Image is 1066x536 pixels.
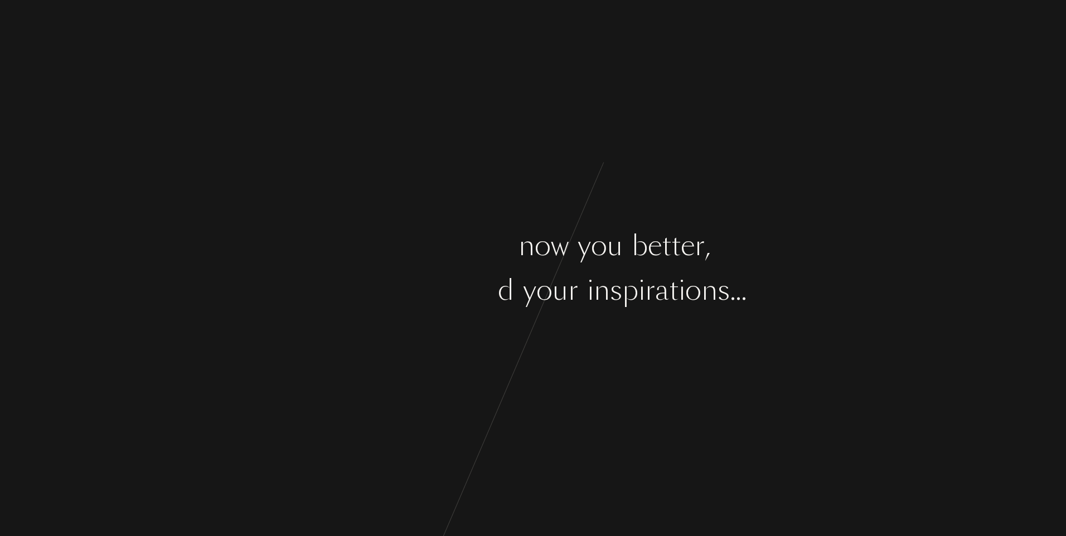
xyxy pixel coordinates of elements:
div: u [353,270,369,311]
div: t [452,225,461,267]
div: s [400,225,413,267]
div: . [735,270,741,311]
div: o [591,225,607,267]
div: a [655,270,669,311]
div: u [607,225,623,267]
div: s [411,270,423,311]
div: b [632,225,648,267]
div: s [610,270,622,311]
div: n [701,270,718,311]
div: o [536,270,553,311]
div: y [578,225,591,267]
div: o [479,225,496,267]
div: L [356,225,372,267]
div: i [679,270,685,311]
div: i [587,270,594,311]
div: g [421,225,438,267]
div: r [695,225,705,267]
div: r [568,270,578,311]
div: w [551,225,569,267]
div: t [671,225,681,267]
div: e [681,225,695,267]
div: ’ [395,225,400,267]
div: e [433,270,447,311]
div: e [648,225,662,267]
div: n [594,270,610,311]
div: y [523,270,536,311]
div: e [438,225,452,267]
div: a [468,270,482,311]
div: i [638,270,645,311]
div: Y [319,270,337,311]
div: t [470,225,479,267]
div: n [482,270,498,311]
div: n [519,225,535,267]
div: a [397,270,411,311]
div: k [505,225,519,267]
div: , [705,225,710,267]
div: r [369,270,379,311]
div: r [645,270,655,311]
div: . [741,270,747,311]
div: t [387,270,397,311]
div: t [423,270,433,311]
div: t [386,225,395,267]
div: o [337,270,353,311]
div: s [447,270,459,311]
div: d [498,270,514,311]
div: e [372,225,386,267]
div: o [685,270,701,311]
div: t [669,270,679,311]
div: s [718,270,730,311]
div: u [553,270,568,311]
div: t [662,225,671,267]
div: . [730,270,735,311]
div: p [622,270,638,311]
div: o [535,225,551,267]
